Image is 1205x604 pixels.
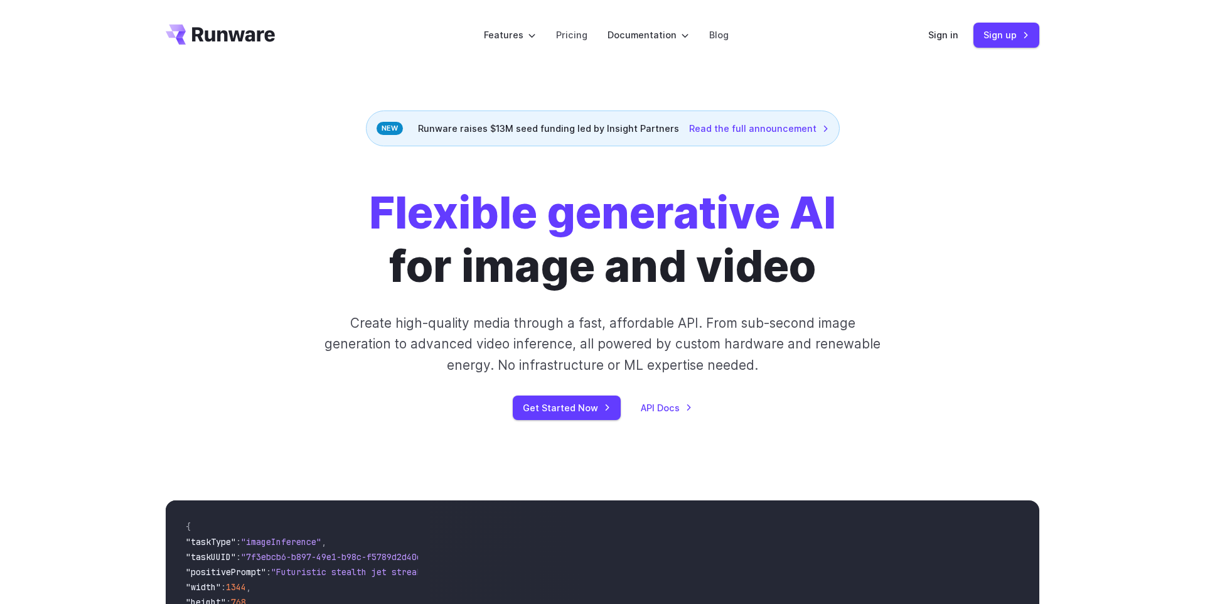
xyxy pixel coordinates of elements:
a: Sign in [928,28,958,42]
span: "Futuristic stealth jet streaking through a neon-lit cityscape with glowing purple exhaust" [271,566,728,578]
a: Get Started Now [513,396,621,420]
span: { [186,521,191,532]
span: "positivePrompt" [186,566,266,578]
span: "taskUUID" [186,551,236,563]
a: Sign up [973,23,1039,47]
span: "width" [186,581,221,593]
p: Create high-quality media through a fast, affordable API. From sub-second image generation to adv... [323,313,882,375]
span: : [221,581,226,593]
span: , [246,581,251,593]
strong: Flexible generative AI [369,186,836,239]
label: Features [484,28,536,42]
a: Pricing [556,28,587,42]
label: Documentation [608,28,689,42]
div: Runware raises $13M seed funding led by Insight Partners [366,111,840,146]
a: Blog [709,28,729,42]
a: Read the full announcement [689,121,829,136]
a: Go to / [166,24,275,45]
span: "7f3ebcb6-b897-49e1-b98c-f5789d2d40d7" [241,551,432,563]
span: : [236,551,241,563]
span: 1344 [226,581,246,593]
span: : [266,566,271,578]
span: "imageInference" [241,536,321,547]
span: : [236,536,241,547]
span: , [321,536,326,547]
span: "taskType" [186,536,236,547]
a: API Docs [641,401,692,415]
h1: for image and video [369,186,836,293]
